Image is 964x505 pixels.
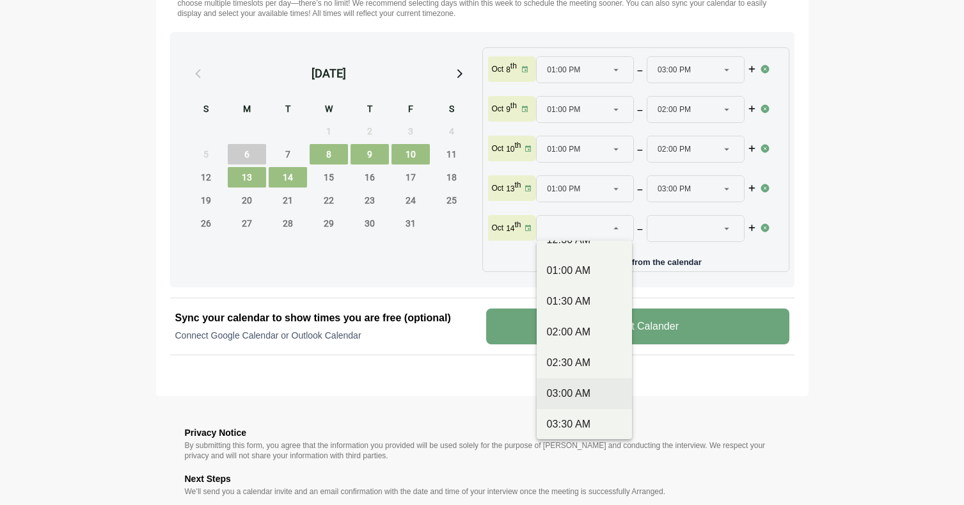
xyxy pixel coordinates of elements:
span: Friday, October 10, 2025 [391,144,430,164]
span: Thursday, October 30, 2025 [351,213,389,234]
span: 01:00 PM [547,97,580,122]
p: Oct [492,183,504,193]
div: F [391,102,430,118]
div: 01:30 AM [547,294,622,309]
p: Please select the time slots. [536,246,760,256]
v-button: Connect Calander [486,309,789,344]
span: Thursday, October 2, 2025 [351,121,389,141]
span: Tuesday, October 7, 2025 [269,144,307,164]
strong: 13 [506,184,514,193]
span: Saturday, October 4, 2025 [432,121,471,141]
h2: Sync your calendar to show times you are free (optional) [175,310,478,326]
div: W [310,102,348,118]
span: Thursday, October 23, 2025 [351,190,389,211]
span: Wednesday, October 22, 2025 [310,190,348,211]
span: 03:00 PM [658,57,691,83]
p: Connect Google Calendar or Outlook Calendar [175,329,478,342]
sup: th [515,180,521,189]
span: Thursday, October 16, 2025 [351,167,389,188]
span: Sunday, October 19, 2025 [187,190,225,211]
sup: th [510,61,517,70]
sup: th [515,220,521,229]
span: Friday, October 3, 2025 [391,121,430,141]
span: 01:00 PM [547,136,580,162]
div: 03:30 AM [547,417,622,432]
sup: th [515,141,521,150]
span: Tuesday, October 28, 2025 [269,213,307,234]
div: S [187,102,225,118]
div: [DATE] [312,65,346,83]
span: 03:00 PM [658,176,691,202]
span: Wednesday, October 1, 2025 [310,121,348,141]
strong: 9 [506,105,510,114]
span: Wednesday, October 15, 2025 [310,167,348,188]
span: Tuesday, October 21, 2025 [269,190,307,211]
div: 01:00 AM [547,263,622,278]
div: 02:30 AM [547,355,622,371]
div: 03:00 AM [547,386,622,401]
p: Oct [492,64,504,74]
span: Thursday, October 9, 2025 [351,144,389,164]
span: Friday, October 17, 2025 [391,167,430,188]
div: T [269,102,307,118]
div: T [351,102,389,118]
span: Sunday, October 26, 2025 [187,213,225,234]
span: 01:00 PM [547,57,580,83]
span: Friday, October 31, 2025 [391,213,430,234]
div: M [228,102,266,118]
span: Saturday, October 25, 2025 [432,190,471,211]
sup: th [510,101,517,110]
span: 02:00 PM [658,97,691,122]
span: Monday, October 27, 2025 [228,213,266,234]
span: Friday, October 24, 2025 [391,190,430,211]
span: Monday, October 20, 2025 [228,190,266,211]
p: Oct [492,143,504,154]
span: Monday, October 6, 2025 [228,144,266,164]
span: 01:00 PM [547,176,580,202]
span: Monday, October 13, 2025 [228,167,266,188]
p: We’ll send you a calendar invite and an email confirmation with the date and time of your intervi... [185,486,780,497]
span: Sunday, October 12, 2025 [187,167,225,188]
p: Oct [492,223,504,233]
span: Sunday, October 5, 2025 [187,144,225,164]
span: Tuesday, October 14, 2025 [269,167,307,188]
div: 02:00 AM [547,325,622,340]
h3: Next Steps [185,471,780,486]
div: S [432,102,471,118]
strong: 8 [506,65,510,74]
span: Saturday, October 11, 2025 [432,144,471,164]
p: By submitting this form, you agree that the information you provided will be used solely for the ... [185,440,780,461]
span: Wednesday, October 29, 2025 [310,213,348,234]
p: Add more days from the calendar [488,253,784,266]
span: Wednesday, October 8, 2025 [310,144,348,164]
span: Saturday, October 18, 2025 [432,167,471,188]
strong: 10 [506,145,514,154]
strong: 14 [506,224,514,233]
h3: Privacy Notice [185,425,780,440]
p: Oct [492,104,504,114]
span: 02:00 PM [658,136,691,162]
